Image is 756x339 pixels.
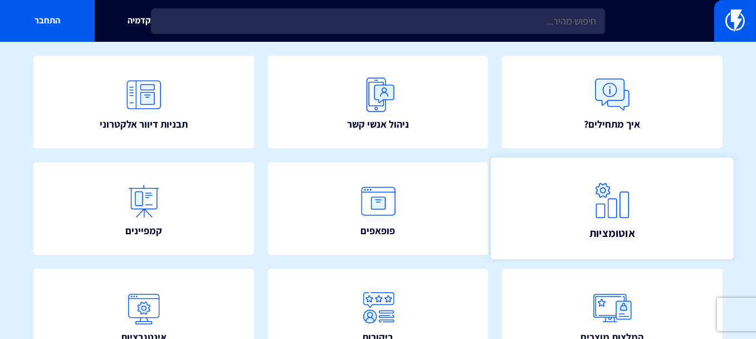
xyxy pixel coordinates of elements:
[491,157,733,259] a: אוטומציות
[347,117,409,132] span: ניהול אנשי קשר
[268,56,489,148] a: ניהול אנשי קשר
[151,8,604,34] input: חיפוש מהיר...
[584,117,641,132] span: איך מתחילים?
[33,56,254,148] a: תבניות דיוור אלקטרוני
[33,162,254,255] a: קמפיינים
[361,224,396,238] span: פופאפים
[589,225,636,241] span: אוטומציות
[502,56,723,148] a: איך מתחילים?
[100,117,188,132] span: תבניות דיוור אלקטרוני
[125,224,162,238] span: קמפיינים
[268,162,489,255] a: פופאפים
